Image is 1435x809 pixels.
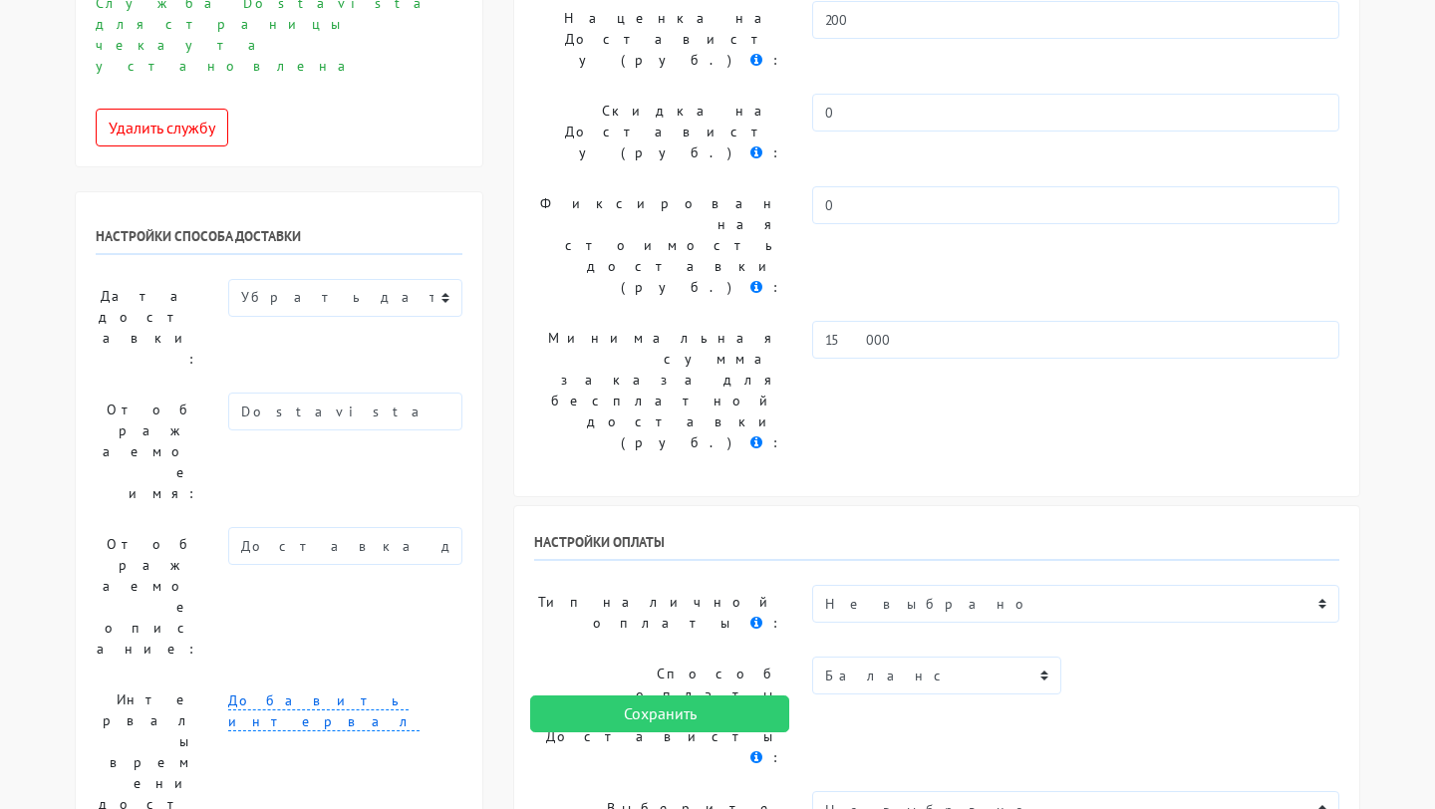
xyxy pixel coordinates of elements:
button: Удалить службу [96,109,228,146]
label: Наценка на Достависту (руб.) : [519,1,797,78]
label: Фиксированная стоимость доставки (руб.) : [519,186,797,305]
label: Отображаемое описание: [81,527,213,667]
label: Способ оплаты услуг Достависты : [519,657,797,775]
h6: Настройки способа доставки [96,228,462,255]
label: Отображаемое имя: [81,393,213,511]
input: Сохранить [530,695,789,733]
label: Дата доставки: [81,279,213,377]
label: Тип наличной оплаты : [519,585,797,641]
a: Добавить интервал [228,691,420,731]
h6: Настройки оплаты [534,534,1339,561]
label: Минимальная сумма заказа для бесплатной доставки (руб.) : [519,321,797,460]
label: Скидка на Достависту (руб.) : [519,94,797,170]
